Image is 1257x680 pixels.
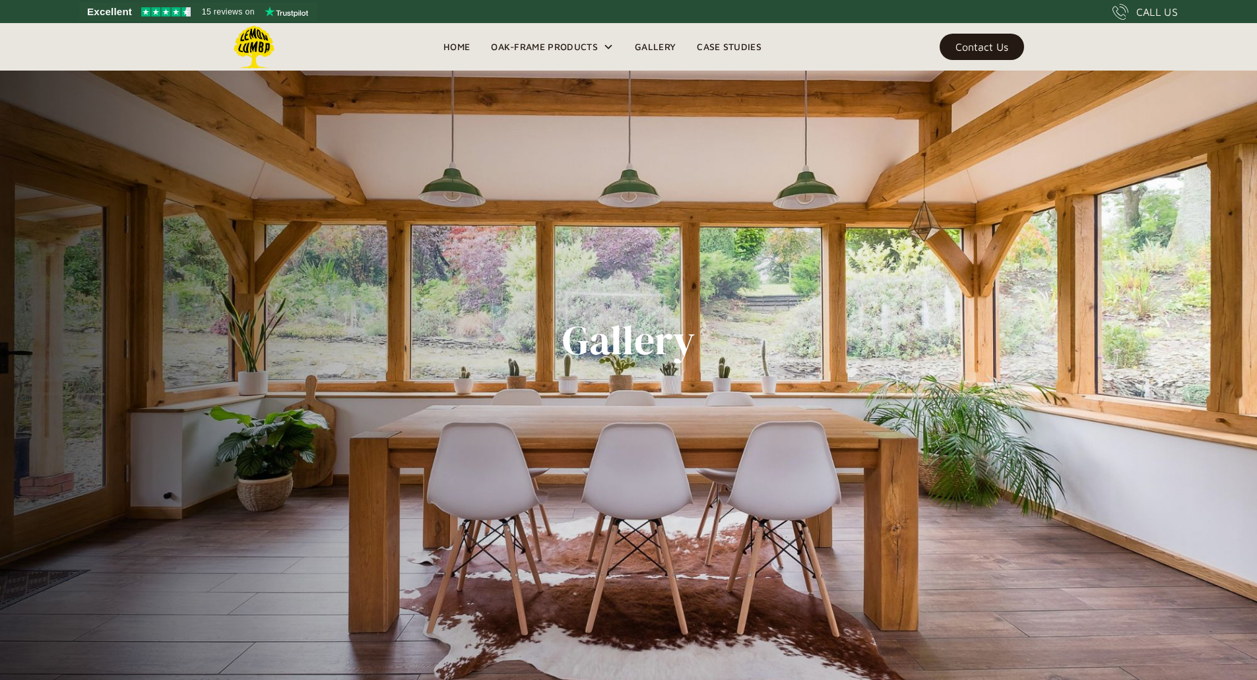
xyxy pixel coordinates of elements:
a: See Lemon Lumba reviews on Trustpilot [79,3,317,21]
div: Oak-Frame Products [480,23,624,71]
div: Oak-Frame Products [491,39,598,55]
div: Contact Us [955,42,1008,51]
a: Home [433,37,480,57]
h1: Gallery [562,317,695,363]
a: Case Studies [686,37,772,57]
span: Excellent [87,4,132,20]
a: CALL US [1112,4,1178,20]
iframe: chat widget [1175,598,1257,660]
img: Trustpilot 4.5 stars [141,7,191,16]
span: 15 reviews on [202,4,255,20]
img: Trustpilot logo [265,7,308,17]
div: CALL US [1136,4,1178,20]
a: Gallery [624,37,686,57]
a: Contact Us [940,34,1024,60]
